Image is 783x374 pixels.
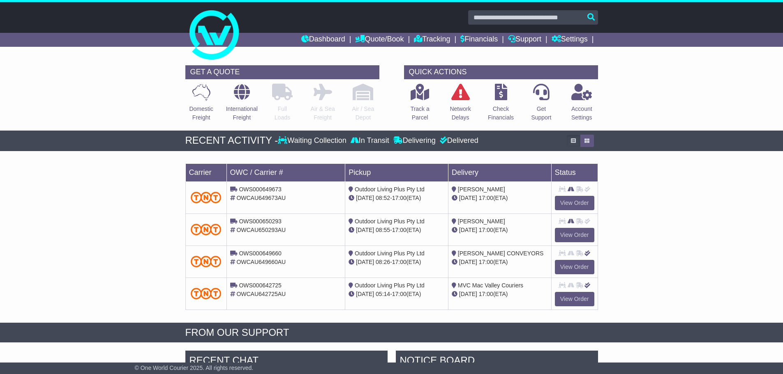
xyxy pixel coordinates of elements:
[355,218,425,225] span: Outdoor Living Plus Pty Ltd
[450,105,471,122] p: Network Delays
[555,228,594,242] a: View Order
[552,33,588,47] a: Settings
[226,105,258,122] p: International Freight
[135,365,254,371] span: © One World Courier 2025. All rights reserved.
[239,218,282,225] span: OWS000650293
[236,195,286,201] span: OWCAU649673AU
[449,83,471,126] a: NetworkDelays
[459,227,477,233] span: [DATE]
[356,259,374,265] span: [DATE]
[355,186,425,193] span: Outdoor Living Plus Pty Ltd
[551,163,598,181] td: Status
[191,256,222,267] img: TNT_Domestic.png
[488,105,514,122] p: Check Financials
[508,33,541,47] a: Support
[392,291,407,297] span: 17:00
[458,218,505,225] span: [PERSON_NAME]
[487,83,514,126] a: CheckFinancials
[391,136,438,145] div: Delivering
[452,258,548,266] div: (ETA)
[189,83,213,126] a: DomesticFreight
[404,65,598,79] div: QUICK ACTIONS
[239,282,282,289] span: OWS000642725
[459,195,477,201] span: [DATE]
[458,186,505,193] span: [PERSON_NAME]
[392,227,407,233] span: 17:00
[278,136,348,145] div: Waiting Collection
[392,195,407,201] span: 17:00
[479,227,493,233] span: 17:00
[376,227,390,233] span: 08:55
[414,33,450,47] a: Tracking
[356,291,374,297] span: [DATE]
[458,250,544,257] span: [PERSON_NAME] CONVEYORS
[311,105,335,122] p: Air & Sea Freight
[301,33,345,47] a: Dashboard
[272,105,293,122] p: Full Loads
[185,163,226,181] td: Carrier
[239,186,282,193] span: OWS000649673
[352,105,374,122] p: Air / Sea Depot
[571,83,593,126] a: AccountSettings
[191,192,222,203] img: TNT_Domestic.png
[396,351,598,373] div: NOTICE BOARD
[555,196,594,210] a: View Order
[571,105,592,122] p: Account Settings
[349,194,445,202] div: - (ETA)
[479,195,493,201] span: 17:00
[459,291,477,297] span: [DATE]
[392,259,407,265] span: 17:00
[411,105,430,122] p: Track a Parcel
[452,226,548,234] div: (ETA)
[345,163,448,181] td: Pickup
[355,250,425,257] span: Outdoor Living Plus Pty Ltd
[185,351,388,373] div: RECENT CHAT
[355,33,404,47] a: Quote/Book
[376,259,390,265] span: 08:26
[236,227,286,233] span: OWCAU650293AU
[452,194,548,202] div: (ETA)
[376,291,390,297] span: 05:14
[226,83,258,126] a: InternationalFreight
[460,33,498,47] a: Financials
[448,163,551,181] td: Delivery
[236,291,286,297] span: OWCAU642725AU
[191,224,222,235] img: TNT_Domestic.png
[356,227,374,233] span: [DATE]
[376,195,390,201] span: 08:52
[458,282,523,289] span: MVC Mac Valley Couriers
[452,290,548,298] div: (ETA)
[410,83,430,126] a: Track aParcel
[185,135,278,147] div: RECENT ACTIVITY -
[438,136,478,145] div: Delivered
[239,250,282,257] span: OWS000649660
[531,83,552,126] a: GetSupport
[555,292,594,306] a: View Order
[349,136,391,145] div: In Transit
[555,260,594,274] a: View Order
[479,291,493,297] span: 17:00
[355,282,425,289] span: Outdoor Living Plus Pty Ltd
[356,195,374,201] span: [DATE]
[349,290,445,298] div: - (ETA)
[349,226,445,234] div: - (ETA)
[189,105,213,122] p: Domestic Freight
[349,258,445,266] div: - (ETA)
[226,163,345,181] td: OWC / Carrier #
[236,259,286,265] span: OWCAU649660AU
[185,65,379,79] div: GET A QUOTE
[531,105,551,122] p: Get Support
[191,288,222,299] img: TNT_Domestic.png
[459,259,477,265] span: [DATE]
[185,327,598,339] div: FROM OUR SUPPORT
[479,259,493,265] span: 17:00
